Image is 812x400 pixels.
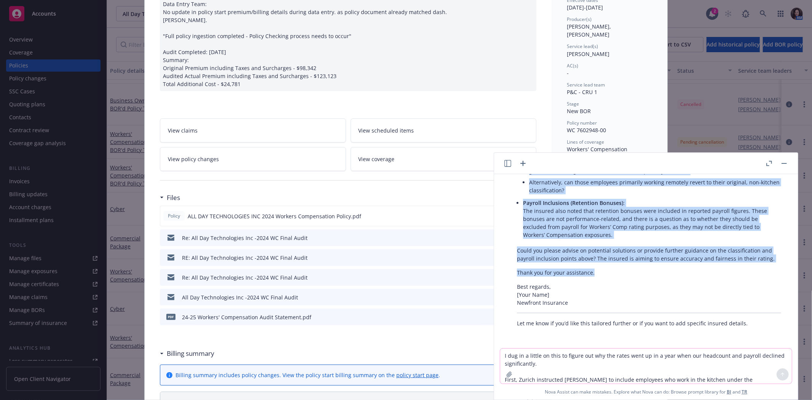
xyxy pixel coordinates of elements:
span: Payroll Inclusions (Retention Bonuses) [523,199,623,206]
span: Workers' Compensation [567,146,627,153]
p: Best regards, [Your Name] Newfront Insurance [517,283,781,307]
span: View claims [168,126,198,134]
span: Policy [166,213,182,219]
a: View claims [160,118,346,142]
div: Re: All Day Technologies Inc -2024 WC Final Audit [182,234,308,242]
p: Could you please advise on potential solutions or provide further guidance on the classification ... [517,246,781,262]
div: Files [160,193,180,203]
div: All Day Technologies Inc -2024 WC Final Audit [182,293,298,301]
span: Service lead(s) [567,43,598,50]
span: - [567,69,569,77]
span: Nova Assist can make mistakes. Explore what Nova can do: Browse prompt library for and [545,384,747,400]
div: Billing summary includes policy changes. View the policy start billing summary on the . [175,371,440,379]
span: P&C - CRU 1 [567,88,597,96]
span: [PERSON_NAME] [567,50,609,58]
span: Policy number [567,120,597,126]
a: View scheduled items [351,118,537,142]
span: New BOR [567,107,591,115]
span: AC(s) [567,62,578,69]
a: View policy changes [160,147,346,171]
div: RE: All Day Technologies Inc -2024 WC Final Audit [182,254,308,262]
span: ALL DAY TECHNOLOGIES INC 2024 Workers Compensation Policy.pdf [188,212,361,220]
span: View coverage [359,155,395,163]
p: : The insured also noted that retention bonuses were included in reported payroll figures. These ... [523,199,781,239]
h3: Files [167,193,180,203]
a: View coverage [351,147,537,171]
span: pdf [166,314,175,320]
p: Thank you for your assistance. [517,269,781,277]
span: View scheduled items [359,126,414,134]
h3: Billing summary [167,349,214,358]
div: 24-25 Workers' Compensation Audit Statement.pdf [182,313,311,321]
a: TR [742,389,747,395]
div: Re: All Day Technologies Inc -2024 WC Final Audit [182,274,308,282]
span: View policy changes [168,155,219,163]
p: Let me know if you’d like this tailored further or if you want to add specific insured details. [517,319,781,327]
li: Alternatively, can those employees primarily working remotely revert to their original, non-kitch... [529,177,781,196]
a: BI [727,389,731,395]
span: [PERSON_NAME], [PERSON_NAME] [567,23,613,38]
span: Stage [567,101,579,107]
span: Lines of coverage [567,139,604,145]
span: WC 7602948-00 [567,126,606,134]
a: policy start page [396,371,439,379]
span: Service lead team [567,82,605,88]
div: Billing summary [160,349,214,358]
span: Producer(s) [567,16,592,22]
